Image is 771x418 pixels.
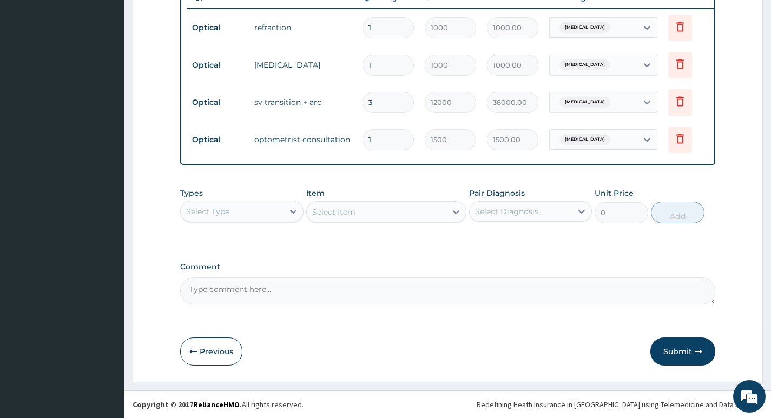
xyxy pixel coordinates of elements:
td: optometrist consultation [249,129,357,150]
button: Add [651,202,704,223]
td: Optical [187,130,249,150]
span: [MEDICAL_DATA] [559,134,610,145]
div: Minimize live chat window [177,5,203,31]
strong: Copyright © 2017 . [133,400,242,409]
div: Select Type [186,206,229,217]
button: Submit [650,337,715,366]
a: RelianceHMO [193,400,240,409]
label: Types [180,189,203,198]
td: Optical [187,92,249,112]
td: sv transition + arc [249,91,357,113]
span: [MEDICAL_DATA] [559,97,610,108]
span: [MEDICAL_DATA] [559,59,610,70]
label: Comment [180,262,715,271]
td: Optical [187,18,249,38]
span: We're online! [63,136,149,246]
td: [MEDICAL_DATA] [249,54,357,76]
span: [MEDICAL_DATA] [559,22,610,33]
td: Optical [187,55,249,75]
div: Select Diagnosis [475,206,538,217]
footer: All rights reserved. [124,390,771,418]
div: Redefining Heath Insurance in [GEOGRAPHIC_DATA] using Telemedicine and Data Science! [477,399,763,410]
textarea: Type your message and hit 'Enter' [5,295,206,333]
img: d_794563401_company_1708531726252_794563401 [20,54,44,81]
div: Chat with us now [56,61,182,75]
td: refraction [249,17,357,38]
label: Item [306,188,325,198]
label: Unit Price [595,188,634,198]
label: Pair Diagnosis [469,188,525,198]
button: Previous [180,337,242,366]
